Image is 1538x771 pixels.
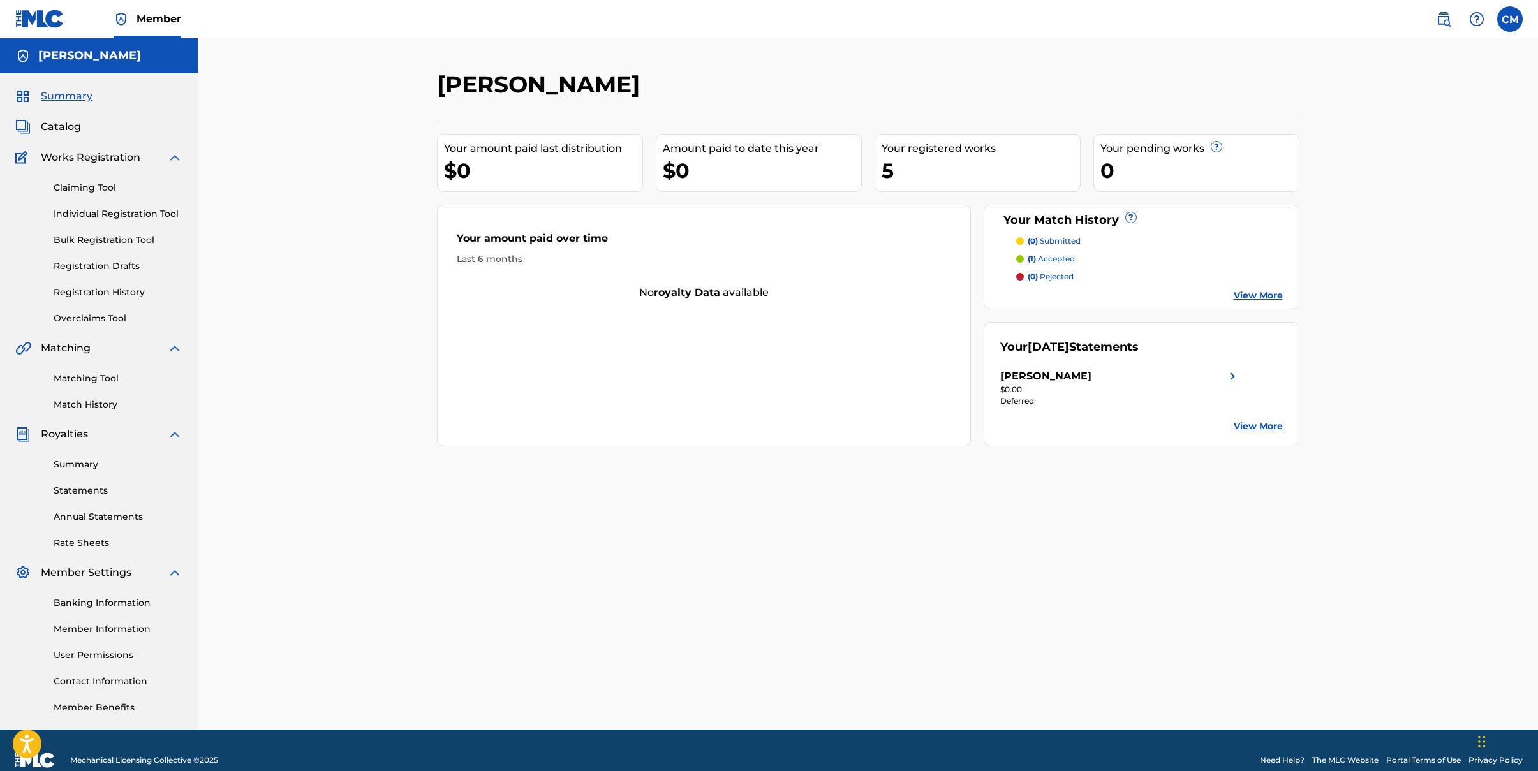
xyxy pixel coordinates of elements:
a: Public Search [1431,6,1456,32]
a: Bulk Registration Tool [54,233,182,247]
a: Claiming Tool [54,181,182,195]
a: Portal Terms of Use [1386,754,1461,766]
img: Catalog [15,119,31,135]
div: Your amount paid over time [457,231,952,253]
p: rejected [1028,271,1074,283]
div: Deferred [1000,395,1240,407]
img: expand [167,427,182,442]
a: Matching Tool [54,372,182,385]
a: SummarySummary [15,89,92,104]
p: accepted [1028,253,1075,265]
p: submitted [1028,235,1081,247]
div: $0.00 [1000,384,1240,395]
img: Matching [15,341,31,356]
span: Member Settings [41,565,131,580]
img: logo [15,753,55,768]
span: ? [1211,142,1222,152]
a: (0) rejected [1016,271,1283,283]
a: User Permissions [54,649,182,662]
div: $0 [663,156,861,185]
span: Royalties [41,427,88,442]
span: Matching [41,341,91,356]
h5: Chase Moore [38,48,141,63]
div: $0 [444,156,642,185]
img: expand [167,341,182,356]
div: Your Statements [1000,339,1139,356]
iframe: Chat Widget [1474,710,1538,771]
span: ? [1126,212,1136,223]
div: Your pending works [1100,141,1299,156]
img: Top Rightsholder [114,11,129,27]
div: Help [1464,6,1490,32]
a: Statements [54,484,182,497]
img: Works Registration [15,150,32,165]
img: MLC Logo [15,10,64,28]
span: [DATE] [1028,340,1069,354]
a: The MLC Website [1312,754,1379,766]
span: (0) [1028,236,1038,246]
img: search [1436,11,1451,27]
div: 0 [1100,156,1299,185]
div: Amount paid to date this year [663,141,861,156]
a: Privacy Policy [1468,754,1523,766]
div: No available [438,285,971,300]
div: Last 6 months [457,253,952,266]
a: Registration History [54,286,182,299]
div: 5 [882,156,1080,185]
a: Rate Sheets [54,536,182,550]
img: Member Settings [15,565,31,580]
a: Need Help? [1260,754,1305,766]
div: Your registered works [882,141,1080,156]
a: View More [1234,289,1283,302]
a: Member Information [54,622,182,636]
a: Individual Registration Tool [54,207,182,221]
div: User Menu [1497,6,1523,32]
span: Summary [41,89,92,104]
div: Your Match History [1000,212,1283,229]
img: Accounts [15,48,31,64]
img: expand [167,150,182,165]
a: Member Benefits [54,701,182,714]
a: Banking Information [54,596,182,610]
a: CatalogCatalog [15,119,81,135]
span: (0) [1028,272,1038,281]
div: [PERSON_NAME] [1000,369,1091,384]
img: Royalties [15,427,31,442]
span: Member [137,11,181,26]
img: Summary [15,89,31,104]
span: Mechanical Licensing Collective © 2025 [70,754,218,766]
img: expand [167,565,182,580]
img: help [1469,11,1484,27]
strong: royalty data [654,286,720,298]
a: [PERSON_NAME]right chevron icon$0.00Deferred [1000,369,1240,407]
div: Your amount paid last distribution [444,141,642,156]
span: (1) [1028,254,1036,263]
img: right chevron icon [1225,369,1240,384]
div: Drag [1478,723,1486,761]
span: Works Registration [41,150,140,165]
span: Catalog [41,119,81,135]
a: Overclaims Tool [54,312,182,325]
a: (0) submitted [1016,235,1283,247]
h2: [PERSON_NAME] [437,70,646,99]
a: Registration Drafts [54,260,182,273]
a: View More [1234,420,1283,433]
a: Summary [54,458,182,471]
a: (1) accepted [1016,253,1283,265]
a: Contact Information [54,675,182,688]
a: Annual Statements [54,510,182,524]
a: Match History [54,398,182,411]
